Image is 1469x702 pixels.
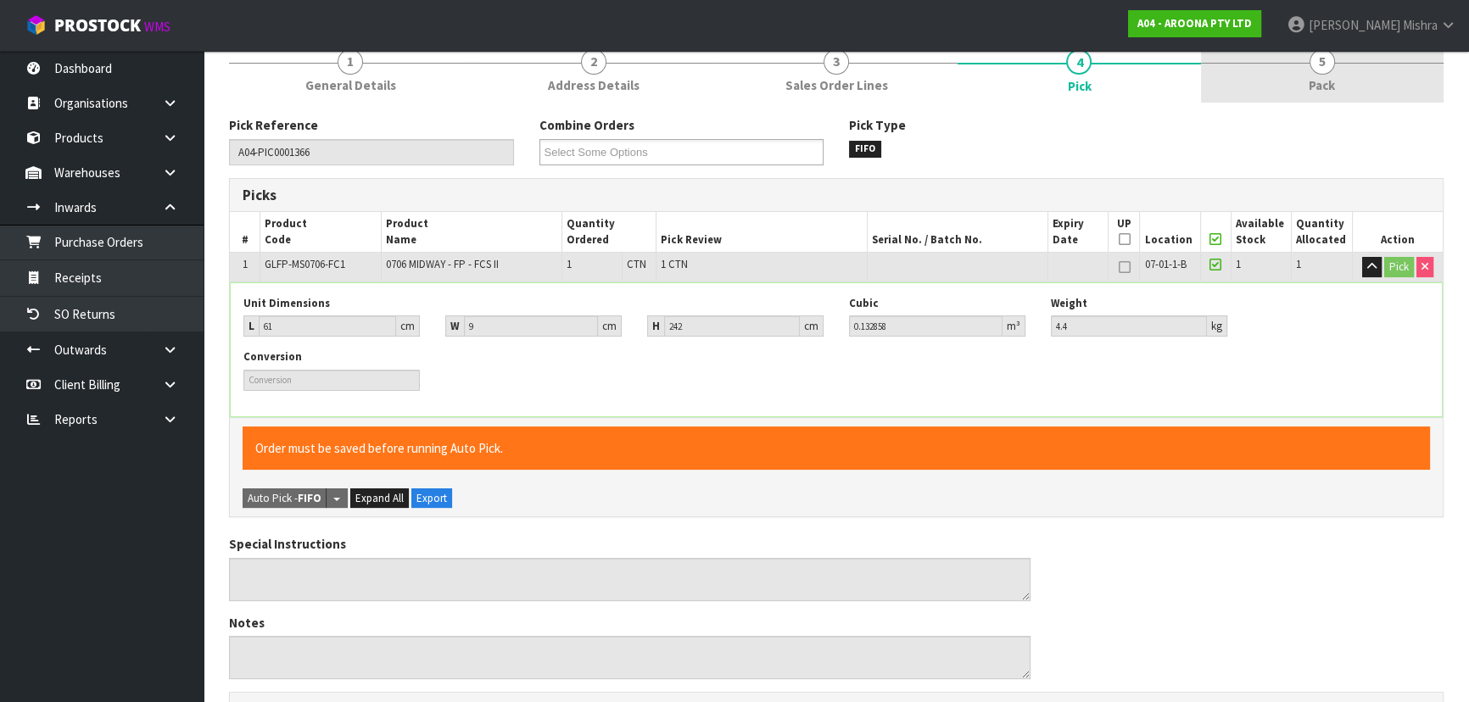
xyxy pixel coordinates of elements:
span: 5 [1310,49,1335,75]
input: Width [464,315,598,337]
span: 1 [338,49,363,75]
th: Quantity Allocated [1292,212,1352,252]
strong: H [652,319,660,333]
span: FIFO [849,141,881,158]
span: GLFP-MS0706-FC1 [265,257,345,271]
th: Location [1140,212,1200,252]
div: cm [800,315,824,337]
input: Cubic [849,315,1003,337]
span: Address Details [548,76,640,94]
h3: Picks [243,187,824,203]
span: 1 [1236,257,1241,271]
th: Quantity Ordered [562,212,656,252]
th: Product Name [381,212,561,252]
label: Cubic [849,296,879,311]
img: cube-alt.png [25,14,47,36]
label: Pick Reference [229,116,318,134]
span: 1 [243,257,248,271]
label: Weight [1051,296,1087,311]
label: Notes [229,614,265,632]
span: Pack [1309,76,1335,94]
span: Sales Order Lines [785,76,888,94]
span: Expand All [355,491,404,505]
span: 4 [1066,49,1092,75]
div: cm [396,315,420,337]
input: Height [664,315,800,337]
th: # [230,212,260,252]
span: 0706 MIDWAY - FP - FCS II [386,257,499,271]
span: 1 [1296,257,1301,271]
th: UP [1109,212,1140,252]
th: Action [1352,212,1443,252]
small: WMS [144,19,170,35]
label: Conversion [243,349,302,365]
span: ProStock [54,14,141,36]
input: Length [259,315,396,337]
th: Expiry Date [1048,212,1109,252]
span: Pick [1067,77,1091,95]
strong: FIFO [298,491,321,505]
span: 1 CTN [661,257,688,271]
div: Order must be saved before running Auto Pick. [243,426,1430,470]
th: Serial No. / Batch No. [867,212,1047,252]
span: General Details [305,76,396,94]
span: 2 [581,49,606,75]
span: Mishra [1403,17,1438,33]
label: Pick Type [849,116,906,134]
button: Pick [1384,257,1414,277]
strong: L [249,319,254,333]
th: Product Code [260,212,381,252]
div: cm [598,315,622,337]
label: Special Instructions [229,535,346,553]
a: A04 - AROONA PTY LTD [1128,10,1261,37]
th: Available Stock [1231,212,1291,252]
div: m³ [1003,315,1025,337]
span: 07-01-1-B [1144,257,1186,271]
input: Conversion [243,370,420,391]
input: Weight [1051,315,1207,337]
span: CTN [627,257,646,271]
th: Pick Review [656,212,867,252]
strong: A04 - AROONA PTY LTD [1137,16,1252,31]
div: kg [1207,315,1227,337]
button: Export [411,488,452,509]
span: [PERSON_NAME] [1309,17,1400,33]
label: Combine Orders [539,116,634,134]
strong: W [450,319,460,333]
button: Expand All [350,488,409,509]
label: Unit Dimensions [243,296,330,311]
span: 1 [567,257,572,271]
span: 3 [824,49,849,75]
button: Auto Pick -FIFO [243,488,327,509]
